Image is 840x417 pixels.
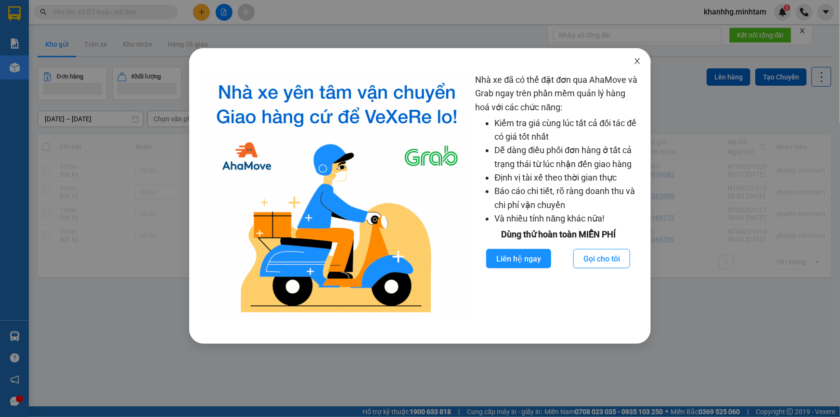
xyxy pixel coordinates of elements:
[633,57,641,65] span: close
[494,117,641,144] li: Kiểm tra giá cùng lúc tất cả đối tác để có giá tốt nhất
[486,249,551,268] button: Liên hệ ngay
[494,143,641,171] li: Dễ dàng điều phối đơn hàng ở tất cả trạng thái từ lúc nhận đến giao hàng
[475,73,641,320] div: Nhà xe đã có thể đặt đơn qua AhaMove và Grab ngay trên phần mềm quản lý hàng hoá với các chức năng:
[475,228,641,241] div: Dùng thử hoàn toàn MIỄN PHÍ
[496,253,541,265] span: Liên hệ ngay
[624,48,651,75] button: Close
[207,73,468,320] img: logo
[583,253,620,265] span: Gọi cho tôi
[494,212,641,225] li: Và nhiều tính năng khác nữa!
[494,171,641,184] li: Định vị tài xế theo thời gian thực
[494,184,641,212] li: Báo cáo chi tiết, rõ ràng doanh thu và chi phí vận chuyển
[573,249,630,268] button: Gọi cho tôi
